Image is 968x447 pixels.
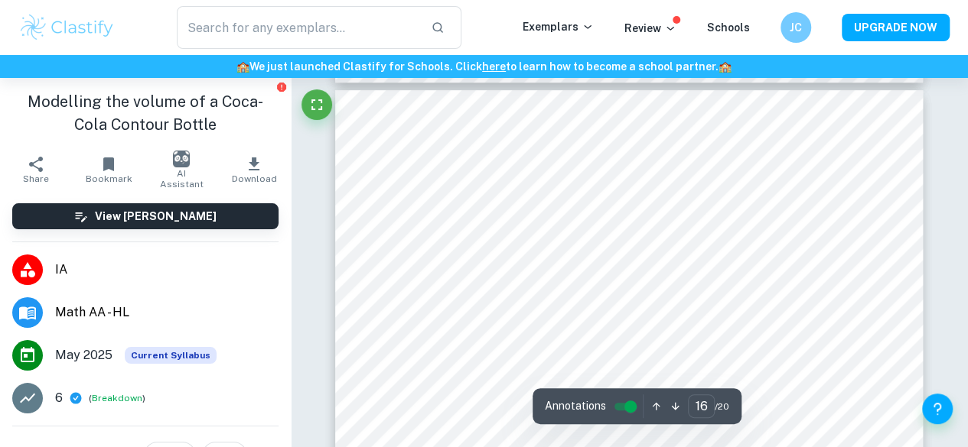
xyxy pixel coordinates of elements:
[125,347,217,364] div: This exemplar is based on the current syllabus. Feel free to refer to it for inspiration/ideas wh...
[173,151,190,167] img: AI Assistant
[155,168,209,189] span: AI Assistant
[55,261,279,279] span: IA
[12,90,279,136] h1: Modelling the volume of a Coca-Cola Contour Bottle
[482,60,506,73] a: here
[18,12,116,43] img: Clastify logo
[545,398,606,414] span: Annotations
[922,394,953,424] button: Help and Feedback
[95,208,217,225] h6: View [PERSON_NAME]
[23,173,49,184] span: Share
[276,81,288,92] button: Report issue
[842,14,950,41] button: UPGRADE NOW
[89,391,145,406] span: ( )
[92,391,142,405] button: Breakdown
[3,58,965,75] h6: We just launched Clastify for Schools. Click to learn how to become a school partner.
[55,389,63,407] p: 6
[707,21,750,34] a: Schools
[624,20,676,37] p: Review
[125,347,217,364] span: Current Syllabus
[236,60,249,73] span: 🏫
[73,148,145,191] button: Bookmark
[301,89,332,120] button: Fullscreen
[523,18,594,35] p: Exemplars
[177,6,419,49] input: Search for any exemplars...
[715,400,729,413] span: / 20
[218,148,291,191] button: Download
[55,346,112,364] span: May 2025
[781,12,811,43] button: JC
[232,173,277,184] span: Download
[787,19,805,36] h6: JC
[145,148,218,191] button: AI Assistant
[86,173,132,184] span: Bookmark
[12,203,279,229] button: View [PERSON_NAME]
[719,60,732,73] span: 🏫
[55,303,279,322] span: Math AA - HL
